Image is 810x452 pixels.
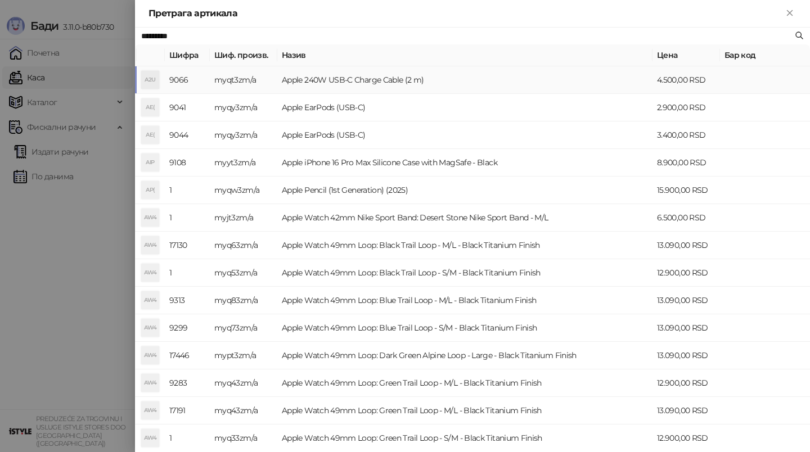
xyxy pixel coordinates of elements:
td: 9044 [165,121,210,149]
td: 6.500,00 RSD [652,204,720,232]
td: Apple Watch 49mm Loop: Blue Trail Loop - M/L - Black Titanium Finish [277,287,652,314]
div: AW4 [141,209,159,227]
td: Apple iPhone 16 Pro Max Silicone Case with MagSafe - Black [277,149,652,177]
td: myq43zm/a [210,397,277,424]
td: myq43zm/a [210,369,277,397]
td: 9066 [165,66,210,94]
td: myq63zm/a [210,232,277,259]
th: Шифра [165,44,210,66]
div: AP( [141,181,159,199]
td: 9299 [165,314,210,342]
td: 17446 [165,342,210,369]
td: 12.900,00 RSD [652,424,720,452]
td: 9313 [165,287,210,314]
td: Apple Pencil (1st Generation) (2025) [277,177,652,204]
td: myqy3zm/a [210,94,277,121]
div: AW4 [141,346,159,364]
div: AW4 [141,236,159,254]
td: 17191 [165,397,210,424]
td: myq33zm/a [210,424,277,452]
button: Close [783,7,796,20]
div: AW4 [141,291,159,309]
td: 13.090,00 RSD [652,342,720,369]
th: Шиф. произв. [210,44,277,66]
td: Apple 240W USB-C Charge Cable (2 m) [277,66,652,94]
td: myyt3zm/a [210,149,277,177]
div: Претрага артикала [148,7,783,20]
th: Бар код [720,44,810,66]
div: AW4 [141,401,159,419]
td: Apple Watch 49mm Loop: Green Trail Loop - M/L - Black Titanium Finish [277,397,652,424]
td: 9108 [165,149,210,177]
td: mypt3zm/a [210,342,277,369]
td: Apple EarPods (USB-C) [277,94,652,121]
td: Apple EarPods (USB-C) [277,121,652,149]
td: Apple Watch 49mm Loop: Black Trail Loop - S/M - Black Titanium Finish [277,259,652,287]
td: 13.090,00 RSD [652,314,720,342]
td: Apple Watch 42mm Nike Sport Band: Desert Stone Nike Sport Band - M/L [277,204,652,232]
td: 3.400,00 RSD [652,121,720,149]
td: 1 [165,177,210,204]
td: 8.900,00 RSD [652,149,720,177]
td: 15.900,00 RSD [652,177,720,204]
div: AIP [141,153,159,171]
td: myqw3zm/a [210,177,277,204]
td: 1 [165,424,210,452]
td: myq73zm/a [210,314,277,342]
div: A2U [141,71,159,89]
td: 13.090,00 RSD [652,287,720,314]
div: AW4 [141,374,159,392]
td: Apple Watch 49mm Loop: Green Trail Loop - S/M - Black Titanium Finish [277,424,652,452]
td: 17130 [165,232,210,259]
td: myqt3zm/a [210,66,277,94]
td: Apple Watch 49mm Loop: Black Trail Loop - M/L - Black Titanium Finish [277,232,652,259]
td: 4.500,00 RSD [652,66,720,94]
td: myq83zm/a [210,287,277,314]
td: myq53zm/a [210,259,277,287]
td: Apple Watch 49mm Loop: Green Trail Loop - M/L - Black Titanium Finish [277,369,652,397]
td: Apple Watch 49mm Loop: Blue Trail Loop - S/M - Black Titanium Finish [277,314,652,342]
td: 1 [165,204,210,232]
div: AW4 [141,264,159,282]
td: 13.090,00 RSD [652,232,720,259]
div: AE( [141,98,159,116]
td: Apple Watch 49mm Loop: Dark Green Alpine Loop - Large - Black Titanium Finish [277,342,652,369]
td: myqy3zm/a [210,121,277,149]
div: AW4 [141,319,159,337]
td: 1 [165,259,210,287]
td: 12.900,00 RSD [652,259,720,287]
th: Цена [652,44,720,66]
th: Назив [277,44,652,66]
td: 9041 [165,94,210,121]
td: 12.900,00 RSD [652,369,720,397]
td: 9283 [165,369,210,397]
div: AE( [141,126,159,144]
td: 13.090,00 RSD [652,397,720,424]
td: myjt3zm/a [210,204,277,232]
td: 2.900,00 RSD [652,94,720,121]
div: AW4 [141,429,159,447]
